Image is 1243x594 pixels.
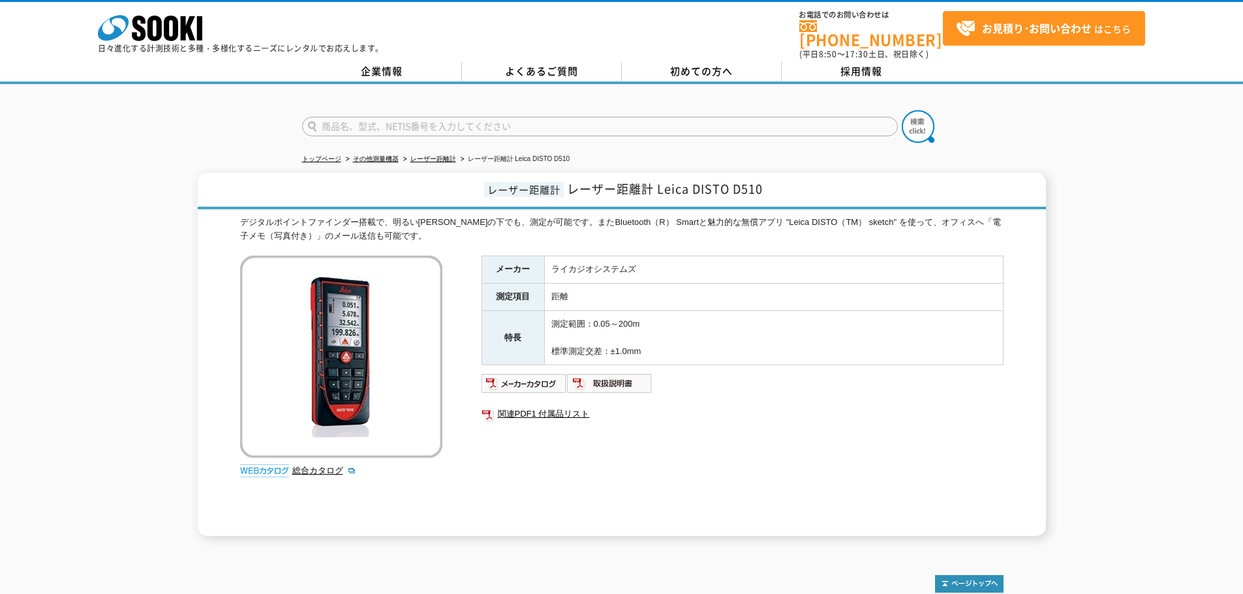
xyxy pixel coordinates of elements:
[544,256,1003,284] td: ライカジオシステムズ
[482,284,544,311] th: 測定項目
[567,180,763,198] span: レーザー距離計 Leica DISTO D510
[935,575,1004,593] img: トップページへ
[484,182,564,197] span: レーザー距離計
[98,44,384,52] p: 日々進化する計測技術と多種・多様化するニーズにレンタルでお応えします。
[544,284,1003,311] td: 距離
[670,64,733,78] span: 初めての方へ
[782,62,942,82] a: 採用情報
[567,373,652,394] img: 取扱説明書
[458,153,570,166] li: レーザー距離計 Leica DISTO D510
[482,382,567,392] a: メーカーカタログ
[302,117,898,136] input: 商品名、型式、NETIS番号を入力してください
[567,382,652,392] a: 取扱説明書
[799,48,928,60] span: (平日 ～ 土日、祝日除く)
[292,466,356,475] a: 総合カタログ
[544,311,1003,365] td: 測定範囲：0.05～200m 標準測定交差：±1.0mm
[902,110,934,143] img: btn_search.png
[819,48,837,60] span: 8:50
[302,62,462,82] a: 企業情報
[482,373,567,394] img: メーカーカタログ
[956,19,1131,38] span: はこちら
[240,216,1004,243] div: デジタルポイントファインダー搭載で、明るい[PERSON_NAME]の下でも、測定が可能です。またBluetooth（R） Smartと魅力的な無償アプリ "Leica DISTO（TM） sk...
[410,155,456,162] a: レーザー距離計
[240,464,289,477] img: webカタログ
[482,406,1004,423] a: 関連PDF1 付属品リスト
[353,155,399,162] a: その他測量機器
[982,20,1092,36] strong: お見積り･お問い合わせ
[240,256,442,458] img: レーザー距離計 Leica DISTO D510
[943,11,1145,46] a: お見積り･お問い合わせはこちら
[799,11,943,19] span: お電話でのお問い合わせは
[462,62,622,82] a: よくあるご質問
[482,311,544,365] th: 特長
[622,62,782,82] a: 初めての方へ
[302,155,341,162] a: トップページ
[845,48,868,60] span: 17:30
[482,256,544,284] th: メーカー
[799,20,943,47] a: [PHONE_NUMBER]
